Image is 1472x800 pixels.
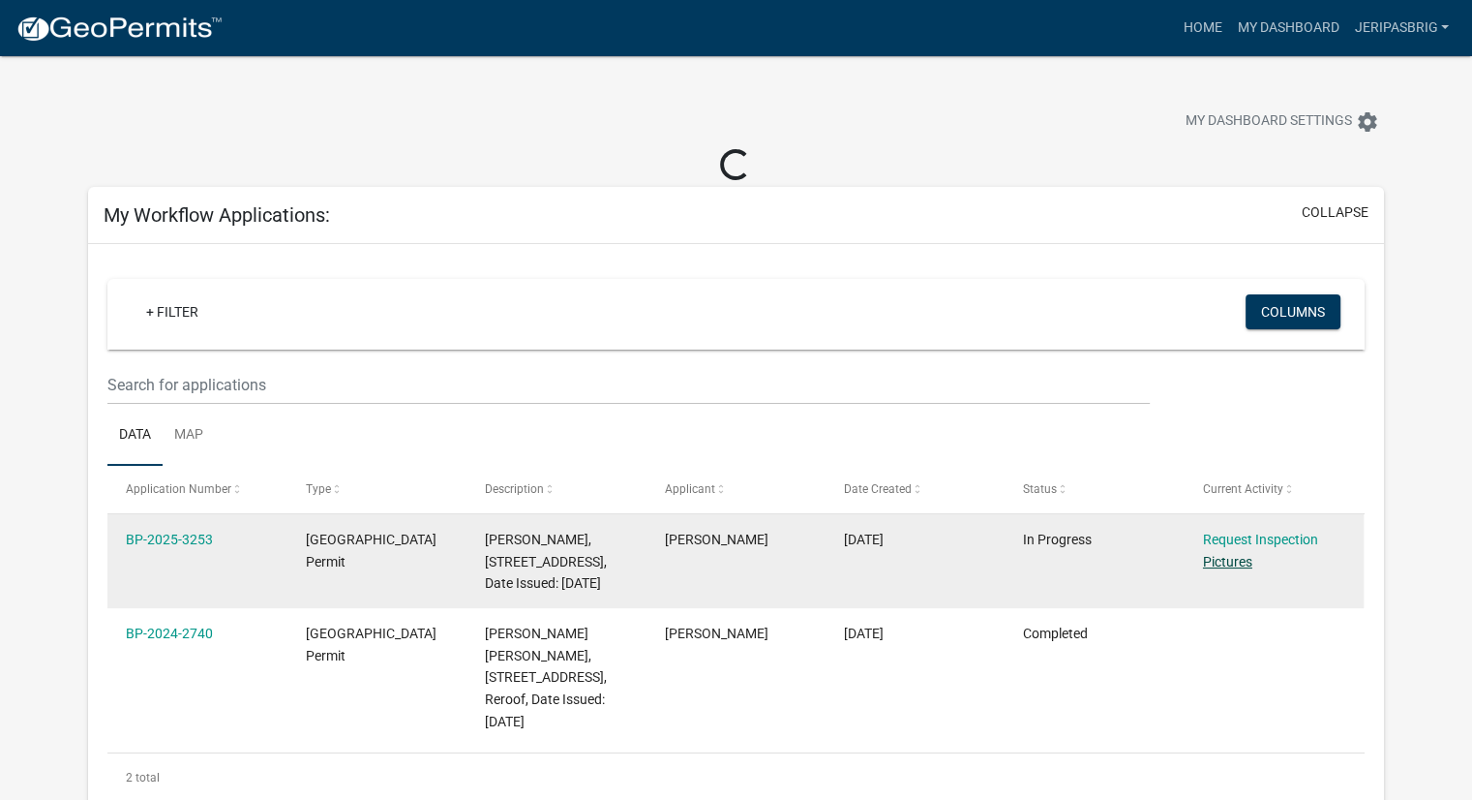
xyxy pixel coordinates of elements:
datatable-header-cell: Description [466,466,646,512]
a: BP-2025-3253 [126,532,213,547]
span: Applicant [665,482,715,496]
span: Description [485,482,544,496]
span: Application Number [126,482,231,496]
datatable-header-cell: Applicant [646,466,825,512]
datatable-header-cell: Application Number [107,466,286,512]
button: Columns [1246,294,1340,329]
span: Isanti County Building Permit [306,532,436,569]
datatable-header-cell: Date Created [826,466,1005,512]
span: 06/06/2024 [844,626,884,641]
span: Jeri Pasbrig [665,626,768,641]
span: Completed [1023,626,1088,641]
input: Search for applications [107,365,1150,405]
a: Map [163,405,215,467]
span: Date Created [844,482,912,496]
datatable-header-cell: Type [286,466,466,512]
a: Pictures [1203,554,1252,569]
span: DAVID E STANKE, 31643 ROANOKE ST NW, Reside, Date Issued: 08/14/2025 [485,532,607,592]
a: JeriPasbrig [1346,10,1457,46]
a: Home [1175,10,1229,46]
i: settings [1356,110,1379,134]
span: Status [1023,482,1057,496]
button: collapse [1302,202,1368,223]
a: BP-2024-2740 [126,626,213,641]
span: MICHAEL SCOTT BROOKS, 33716 NACRE ST NW, Reroof, Date Issued: 06/06/2024 [485,626,607,729]
a: Data [107,405,163,467]
span: Jeri Pasbrig [665,532,768,547]
a: My Dashboard [1229,10,1346,46]
span: Type [306,482,331,496]
span: Current Activity [1203,482,1283,496]
a: Request Inspection [1203,532,1318,547]
span: My Dashboard Settings [1186,110,1352,134]
a: + Filter [131,294,214,329]
datatable-header-cell: Current Activity [1185,466,1364,512]
h5: My Workflow Applications: [104,203,330,227]
span: Isanti County Building Permit [306,626,436,663]
span: In Progress [1023,532,1092,547]
datatable-header-cell: Status [1005,466,1184,512]
button: My Dashboard Settingssettings [1170,103,1395,140]
span: 08/12/2025 [844,532,884,547]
